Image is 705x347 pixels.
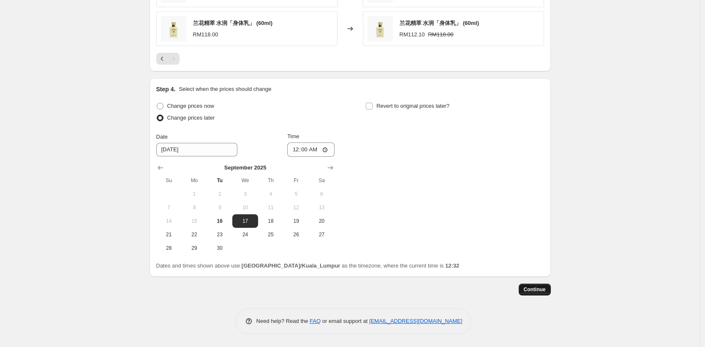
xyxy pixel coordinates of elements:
[156,143,237,156] input: 9/16/2025
[207,187,232,201] button: Tuesday September 2 2025
[309,201,334,214] button: Saturday September 13 2025
[321,318,369,324] span: or email support at
[519,284,551,295] button: Continue
[207,201,232,214] button: Tuesday September 9 2025
[287,133,299,139] span: Time
[193,30,218,39] div: RM118.00
[258,174,283,187] th: Thursday
[287,177,305,184] span: Fr
[185,245,204,251] span: 29
[210,204,229,211] span: 9
[312,231,331,238] span: 27
[312,191,331,197] span: 6
[160,245,178,251] span: 28
[156,228,182,241] button: Sunday September 21 2025
[182,187,207,201] button: Monday September 1 2025
[182,201,207,214] button: Monday September 8 2025
[210,245,229,251] span: 30
[207,241,232,255] button: Tuesday September 30 2025
[182,174,207,187] th: Monday
[179,85,271,93] p: Select when the prices should change
[376,103,449,109] span: Revert to original prices later?
[428,30,453,39] strike: RM118.00
[210,177,229,184] span: Tu
[445,262,459,269] b: 12:32
[185,177,204,184] span: Mo
[155,162,166,174] button: Show previous month, August 2025
[369,318,462,324] a: [EMAIL_ADDRESS][DOMAIN_NAME]
[236,231,254,238] span: 24
[236,204,254,211] span: 10
[232,228,258,241] button: Wednesday September 24 2025
[156,85,176,93] h2: Step 4.
[283,214,309,228] button: Friday September 19 2025
[156,53,180,65] nav: Pagination
[210,231,229,238] span: 23
[160,177,178,184] span: Su
[261,204,280,211] span: 11
[232,187,258,201] button: Wednesday September 3 2025
[160,218,178,224] span: 14
[232,214,258,228] button: Wednesday September 17 2025
[156,53,168,65] button: Previous
[256,318,310,324] span: Need help? Read the
[207,174,232,187] th: Tuesday
[310,318,321,324] a: FAQ
[261,218,280,224] span: 18
[182,214,207,228] button: Monday September 15 2025
[210,191,229,197] span: 2
[283,201,309,214] button: Friday September 12 2025
[261,191,280,197] span: 4
[312,204,331,211] span: 13
[283,228,309,241] button: Friday September 26 2025
[210,218,229,224] span: 16
[287,191,305,197] span: 5
[160,204,178,211] span: 7
[185,218,204,224] span: 15
[156,262,460,269] span: Dates and times shown above use as the timezone, where the current time is
[261,177,280,184] span: Th
[156,174,182,187] th: Sunday
[236,177,254,184] span: We
[324,162,336,174] button: Show next month, October 2025
[312,177,331,184] span: Sa
[185,191,204,197] span: 1
[287,218,305,224] span: 19
[283,174,309,187] th: Friday
[312,218,331,224] span: 20
[156,214,182,228] button: Sunday September 14 2025
[242,262,340,269] b: [GEOGRAPHIC_DATA]/Kuala_Lumpur
[258,214,283,228] button: Thursday September 18 2025
[367,16,393,41] img: nywow-o-orchid-essence-hydrating-body-lotion-60ml_80x.jpg
[167,115,215,121] span: Change prices later
[161,16,186,41] img: nywow-o-orchid-essence-hydrating-body-lotion-60ml_80x.jpg
[287,142,335,157] input: 12:00
[258,201,283,214] button: Thursday September 11 2025
[156,134,168,140] span: Date
[182,241,207,255] button: Monday September 29 2025
[156,241,182,255] button: Sunday September 28 2025
[156,201,182,214] button: Sunday September 7 2025
[524,286,546,293] span: Continue
[185,204,204,211] span: 8
[400,30,425,39] div: RM112.10
[236,218,254,224] span: 17
[193,20,273,26] span: 兰花精萃 水润「身体乳」 (60ml)
[232,174,258,187] th: Wednesday
[160,231,178,238] span: 21
[232,201,258,214] button: Wednesday September 10 2025
[258,228,283,241] button: Thursday September 25 2025
[309,228,334,241] button: Saturday September 27 2025
[207,228,232,241] button: Tuesday September 23 2025
[258,187,283,201] button: Thursday September 4 2025
[185,231,204,238] span: 22
[207,214,232,228] button: Today Tuesday September 16 2025
[309,187,334,201] button: Saturday September 6 2025
[167,103,214,109] span: Change prices now
[283,187,309,201] button: Friday September 5 2025
[287,231,305,238] span: 26
[261,231,280,238] span: 25
[287,204,305,211] span: 12
[182,228,207,241] button: Monday September 22 2025
[236,191,254,197] span: 3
